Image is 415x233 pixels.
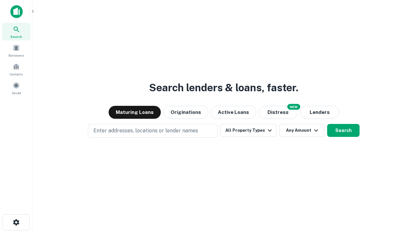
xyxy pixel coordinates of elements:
[88,124,218,138] button: Enter addresses, locations or lender names
[279,124,325,137] button: Any Amount
[2,79,30,97] a: Saved
[163,106,208,119] button: Originations
[287,104,300,110] div: NEW
[12,90,21,95] span: Saved
[109,106,161,119] button: Maturing Loans
[2,23,30,40] a: Search
[259,106,298,119] button: Search distressed loans with lien and other non-mortgage details.
[327,124,360,137] button: Search
[2,61,30,78] a: Contacts
[8,53,24,58] span: Borrowers
[10,5,23,18] img: capitalize-icon.png
[10,72,23,77] span: Contacts
[383,181,415,212] iframe: Chat Widget
[10,34,22,39] span: Search
[300,106,339,119] button: Lenders
[93,127,198,135] p: Enter addresses, locations or lender names
[220,124,277,137] button: All Property Types
[211,106,256,119] button: Active Loans
[149,80,298,95] h3: Search lenders & loans, faster.
[2,42,30,59] a: Borrowers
